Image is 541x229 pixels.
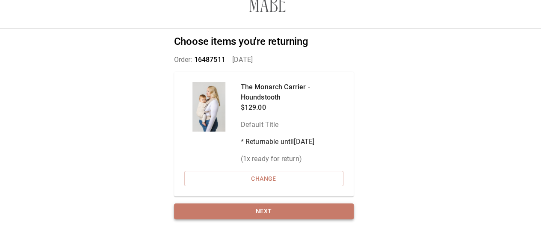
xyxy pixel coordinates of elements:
[241,103,343,113] p: $129.00
[241,154,343,164] p: ( 1 x ready for return)
[241,120,343,130] p: Default Title
[241,82,343,103] p: The Monarch Carrier - Houndstooth
[241,137,343,147] p: * Returnable until [DATE]
[174,203,354,219] button: Next
[174,35,354,48] h2: Choose items you're returning
[194,56,225,64] span: 16487511
[184,171,343,187] button: Change
[174,55,354,65] p: Order: [DATE]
